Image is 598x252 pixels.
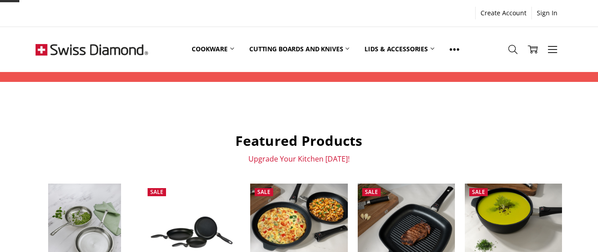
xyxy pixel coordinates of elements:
span: Sale [150,188,163,196]
img: Free Shipping On Every Order [36,27,148,72]
span: Sale [257,188,270,196]
a: Cutting boards and knives [242,29,357,69]
a: Sign In [532,7,562,19]
a: Show All [442,29,467,70]
span: Sale [472,188,485,196]
a: Cookware [184,29,242,69]
a: Lids & Accessories [357,29,441,69]
p: Upgrade Your Kitchen [DATE]! [36,154,562,163]
a: Create Account [476,7,531,19]
h2: Featured Products [36,132,562,149]
span: Sale [365,188,378,196]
